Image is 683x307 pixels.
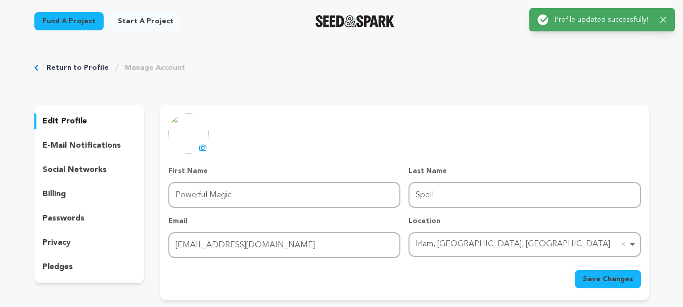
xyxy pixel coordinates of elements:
[42,212,84,225] p: passwords
[110,12,181,30] a: Start a project
[34,12,104,30] a: Fund a project
[168,166,400,176] p: First Name
[42,140,121,152] p: e-mail notifications
[34,186,145,202] button: billing
[42,164,107,176] p: social networks
[583,274,633,284] span: Save Changes
[125,63,185,73] a: Manage Account
[42,261,73,273] p: pledges
[315,15,395,27] a: Seed&Spark Homepage
[416,237,627,252] div: Irlam, [GEOGRAPHIC_DATA], [GEOGRAPHIC_DATA]
[408,216,641,226] p: Location
[34,162,145,178] button: social networks
[42,188,66,200] p: billing
[47,63,109,73] a: Return to Profile
[34,63,649,73] div: Breadcrumb
[34,113,145,129] button: edit profile
[168,232,400,258] input: Email
[315,15,395,27] img: Seed&Spark Logo Dark Mode
[575,270,641,288] button: Save Changes
[408,166,641,176] p: Last Name
[42,115,87,127] p: edit profile
[555,15,652,25] p: Profile updated successfully!
[42,237,71,249] p: privacy
[34,259,145,275] button: pledges
[168,182,400,208] input: First Name
[408,182,641,208] input: Last Name
[34,138,145,154] button: e-mail notifications
[168,216,400,226] p: Email
[618,239,628,249] button: Remove item: 'ChIJ47znjWKpe0gRE_hGDXSATEA'
[34,210,145,227] button: passwords
[34,235,145,251] button: privacy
